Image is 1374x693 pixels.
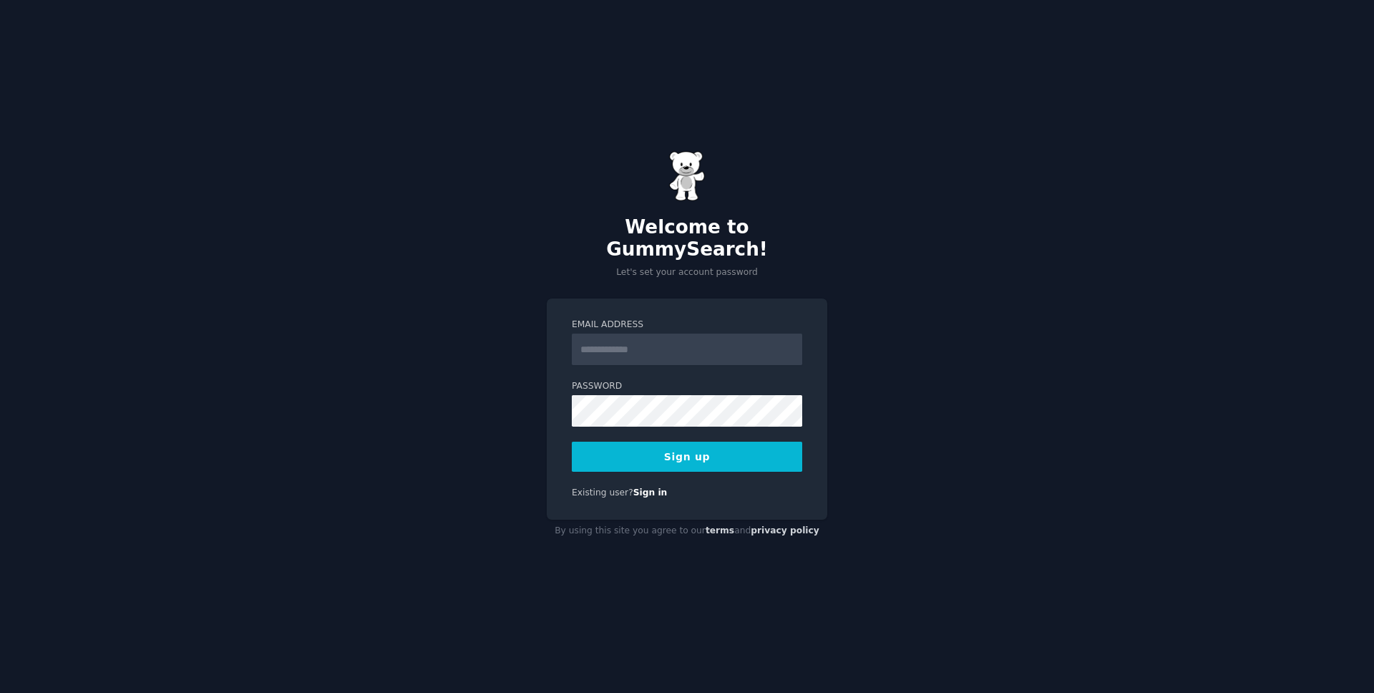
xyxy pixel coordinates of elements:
a: privacy policy [751,525,819,535]
label: Email Address [572,319,802,331]
p: Let's set your account password [547,266,827,279]
label: Password [572,380,802,393]
a: terms [706,525,734,535]
img: Gummy Bear [669,151,705,201]
a: Sign in [633,488,668,498]
h2: Welcome to GummySearch! [547,216,827,261]
div: By using this site you agree to our and [547,520,827,543]
button: Sign up [572,442,802,472]
span: Existing user? [572,488,633,498]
